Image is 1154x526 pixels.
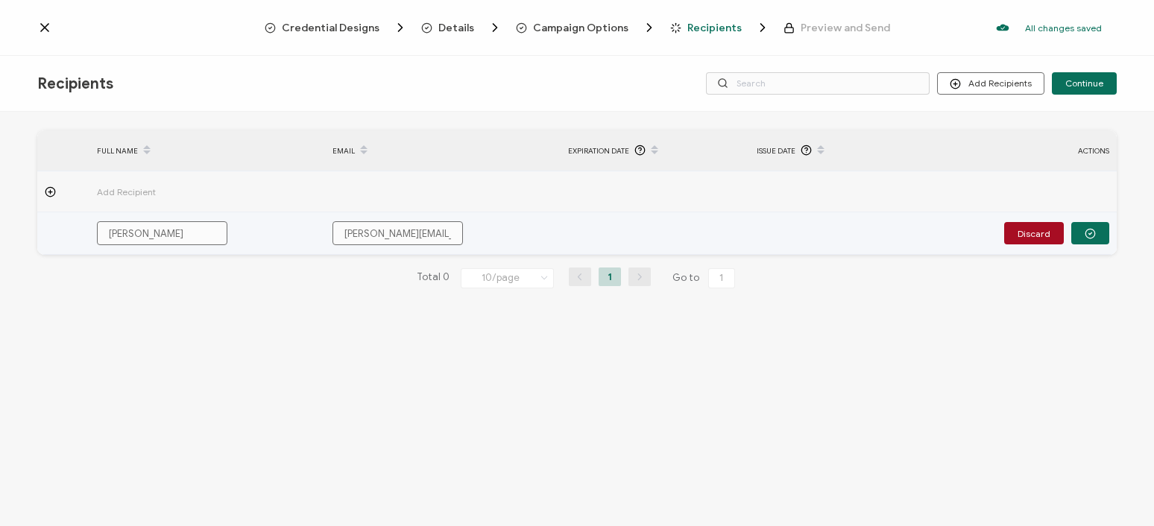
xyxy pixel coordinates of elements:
div: FULL NAME [89,138,325,163]
button: Discard [1004,222,1064,244]
span: Credential Designs [282,22,379,34]
span: Recipients [37,75,113,93]
input: Search [706,72,930,95]
span: Details [438,22,474,34]
span: Recipients [670,20,770,35]
div: EMAIL [325,138,561,163]
span: Preview and Send [801,22,890,34]
span: Go to [672,267,738,288]
span: Credential Designs [265,20,408,35]
button: Continue [1052,72,1117,95]
span: Continue [1065,79,1103,88]
button: Add Recipients [937,72,1044,95]
span: Issue Date [757,142,795,159]
input: Select [461,268,554,288]
input: someone@example.com [332,221,463,245]
p: All changes saved [1025,22,1102,34]
span: Expiration Date [568,142,629,159]
div: ACTIONS [975,142,1117,159]
iframe: Chat Widget [898,358,1154,526]
div: Breadcrumb [265,20,890,35]
span: Total 0 [417,267,450,288]
span: Recipients [687,22,742,34]
span: Preview and Send [783,22,890,34]
span: Campaign Options [516,20,657,35]
li: 1 [599,267,621,286]
span: Details [421,20,502,35]
span: Campaign Options [533,22,628,34]
span: Add Recipient [97,183,239,200]
input: Jane Doe [97,221,227,245]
